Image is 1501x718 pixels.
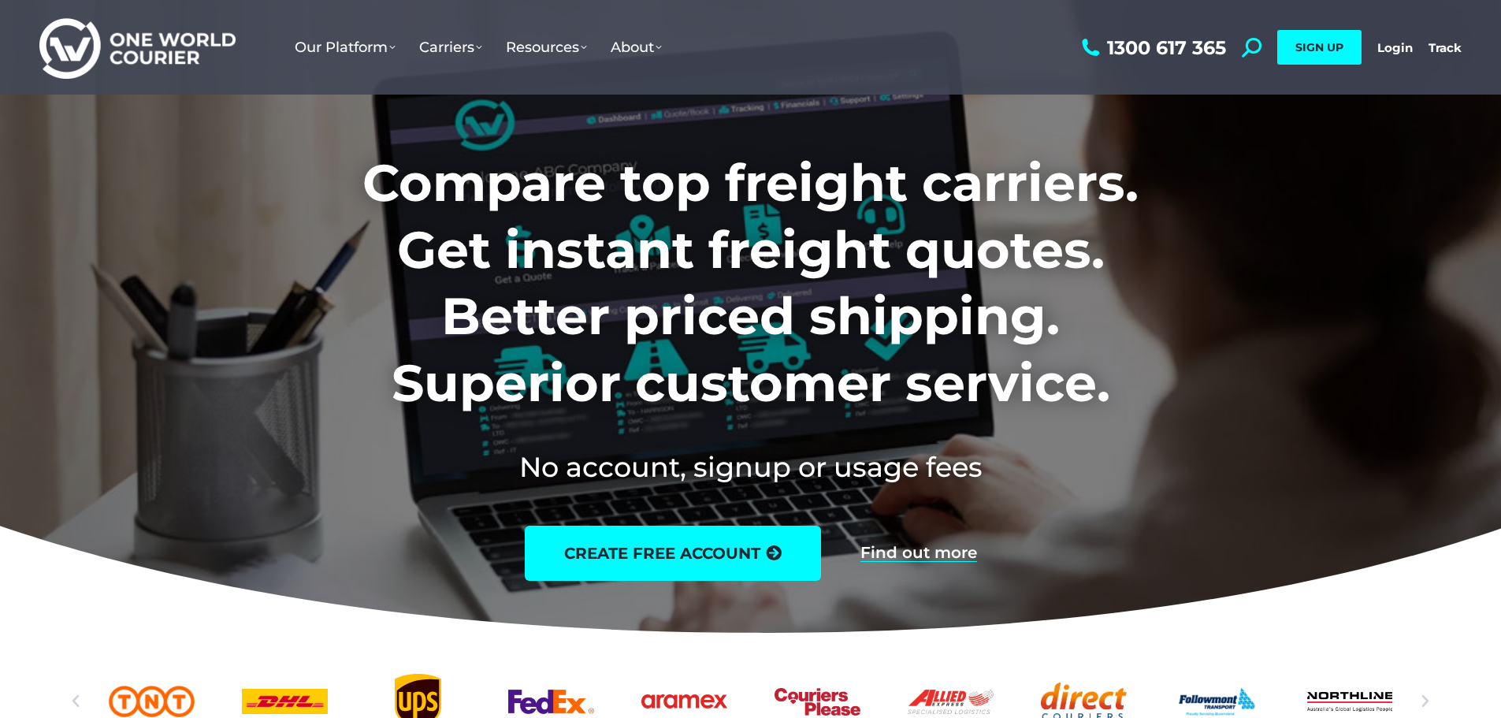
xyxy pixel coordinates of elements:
a: About [599,23,674,72]
img: One World Courier [39,16,236,80]
a: Login [1377,40,1413,55]
h1: Compare top freight carriers. Get instant freight quotes. Better priced shipping. Superior custom... [258,150,1243,416]
span: Carriers [419,39,482,56]
a: Carriers [407,23,494,72]
a: Track [1429,40,1462,55]
a: 1300 617 365 [1078,38,1226,58]
span: SIGN UP [1295,40,1343,54]
a: Our Platform [283,23,407,72]
a: Resources [494,23,599,72]
span: About [611,39,662,56]
span: Resources [506,39,587,56]
a: Find out more [860,545,977,562]
a: SIGN UP [1277,30,1362,65]
a: create free account [525,526,821,581]
h2: No account, signup or usage fees [258,448,1243,486]
span: Our Platform [295,39,396,56]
